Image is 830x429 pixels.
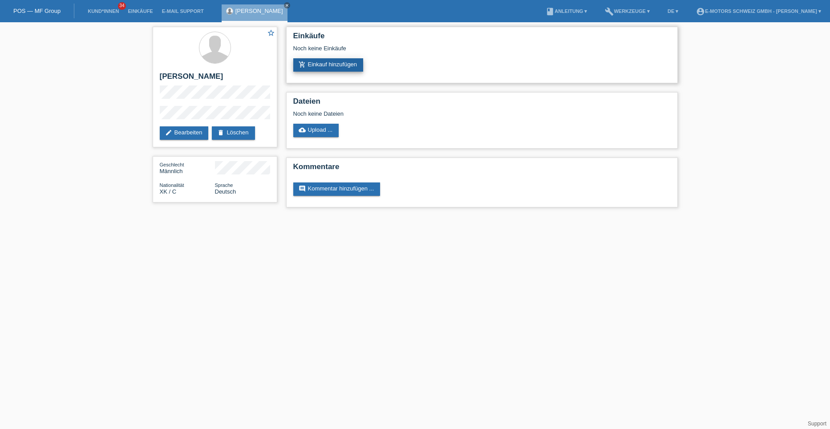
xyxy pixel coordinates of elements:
a: buildWerkzeuge ▾ [600,8,654,14]
a: account_circleE-Motors Schweiz GmbH - [PERSON_NAME] ▾ [692,8,826,14]
i: delete [217,129,224,136]
a: add_shopping_cartEinkauf hinzufügen [293,58,364,72]
div: Noch keine Dateien [293,110,565,117]
a: close [284,2,290,8]
a: Einkäufe [123,8,157,14]
span: Deutsch [215,188,236,195]
i: book [546,7,555,16]
span: Geschlecht [160,162,184,167]
i: comment [299,185,306,192]
a: commentKommentar hinzufügen ... [293,182,381,196]
span: 34 [118,2,126,10]
h2: Kommentare [293,162,671,176]
i: account_circle [696,7,705,16]
span: Sprache [215,182,233,188]
a: deleteLöschen [212,126,255,140]
i: star_border [267,29,275,37]
a: [PERSON_NAME] [235,8,283,14]
a: E-Mail Support [158,8,208,14]
a: editBearbeiten [160,126,209,140]
a: Support [808,421,826,427]
i: add_shopping_cart [299,61,306,68]
i: build [605,7,614,16]
i: close [285,3,289,8]
a: DE ▾ [663,8,683,14]
a: Kund*innen [83,8,123,14]
div: Noch keine Einkäufe [293,45,671,58]
i: cloud_upload [299,126,306,134]
div: Männlich [160,161,215,174]
a: cloud_uploadUpload ... [293,124,339,137]
span: Kosovo / C / 05.05.1999 [160,188,177,195]
span: Nationalität [160,182,184,188]
h2: Einkäufe [293,32,671,45]
h2: Dateien [293,97,671,110]
a: POS — MF Group [13,8,61,14]
i: edit [165,129,172,136]
h2: [PERSON_NAME] [160,72,270,85]
a: bookAnleitung ▾ [541,8,591,14]
a: star_border [267,29,275,38]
